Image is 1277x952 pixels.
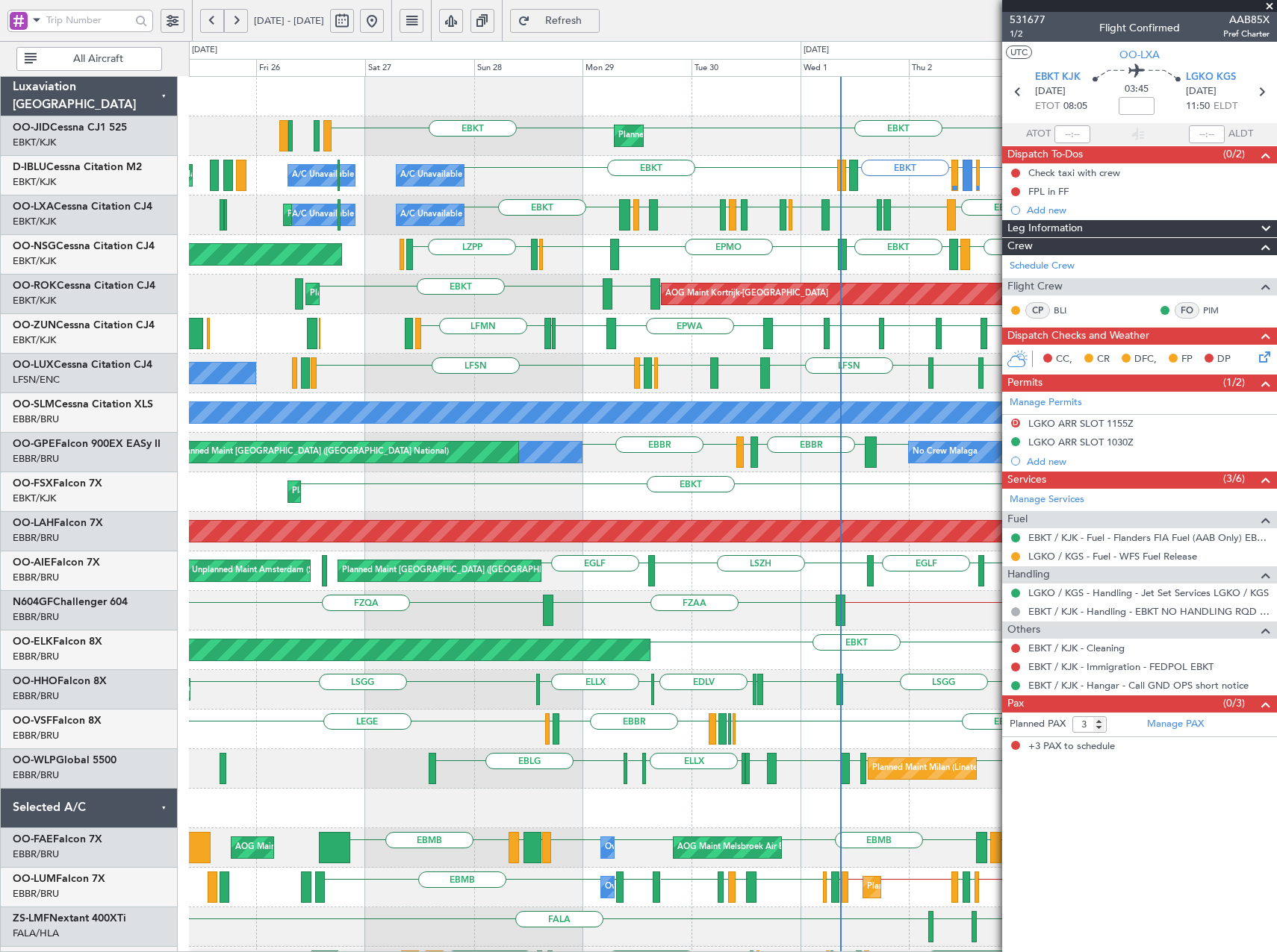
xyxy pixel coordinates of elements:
a: OO-SLMCessna Citation XLS [13,399,153,410]
span: LGKO KGS [1186,70,1236,85]
a: EBKT/KJK [13,136,56,149]
div: Fri 26 [256,59,365,77]
span: Crew [1007,238,1033,255]
div: Planned Maint [GEOGRAPHIC_DATA] ([GEOGRAPHIC_DATA] National) [867,876,1137,898]
span: N604GF [13,597,53,607]
span: [DATE] - [DATE] [254,14,324,28]
span: 03:45 [1125,82,1149,97]
span: OO-FAE [13,834,53,845]
div: A/C Unavailable [400,204,462,226]
a: PIM [1203,304,1237,317]
a: LGKO / KGS - Handling - Jet Set Services LGKO / KGS [1028,586,1269,599]
div: Owner Melsbroek Air Base [605,836,706,859]
a: BLI [1054,304,1087,317]
div: AOG Maint Melsbroek Air Base [677,836,797,859]
div: Planned Maint [GEOGRAPHIC_DATA] ([GEOGRAPHIC_DATA]) [342,560,577,582]
span: Refresh [533,16,594,26]
div: [DATE] [192,44,217,57]
a: OO-AIEFalcon 7X [13,557,100,568]
div: Owner Melsbroek Air Base [605,876,706,898]
a: OO-VSFFalcon 8X [13,715,102,726]
span: Dispatch To-Dos [1007,146,1083,163]
a: EBBR/BRU [13,571,59,584]
input: --:-- [1054,125,1090,143]
span: DFC, [1134,352,1157,367]
input: Trip Number [46,9,131,31]
a: EBBR/BRU [13,413,59,426]
span: OO-NSG [13,241,56,251]
div: Planned Maint [GEOGRAPHIC_DATA] ([GEOGRAPHIC_DATA] National) [178,441,449,463]
div: Thu 25 [148,59,257,77]
span: Pax [1007,695,1024,713]
a: FALA/HLA [13,927,59,940]
div: AOG Maint [US_STATE] ([GEOGRAPHIC_DATA]) [235,836,416,859]
div: FO [1175,302,1199,319]
a: ZS-LMFNextant 400XTi [13,913,126,924]
span: DP [1217,352,1231,367]
div: Planned Maint Kortrijk-[GEOGRAPHIC_DATA] [310,283,484,305]
a: OO-ROKCessna Citation CJ4 [13,281,155,291]
span: Dispatch Checks and Weather [1007,328,1149,345]
a: EBBR/BRU [13,729,59,742]
a: OO-LUXCessna Citation CJ4 [13,360,152,370]
span: OO-LXA [1119,47,1160,63]
a: EBKT / KJK - Fuel - Flanders FIA Fuel (AAB Only) EBKT / KJK [1028,531,1270,544]
span: OO-LUM [13,874,56,884]
span: OO-ELK [13,636,53,647]
div: A/C Unavailable [GEOGRAPHIC_DATA]-[GEOGRAPHIC_DATA] [400,164,638,187]
a: EBKT / KJK - Cleaning [1028,642,1125,654]
span: [DATE] [1035,84,1066,99]
a: OO-JIDCessna CJ1 525 [13,122,127,133]
div: Unplanned Maint Amsterdam (Schiphol) [192,560,343,582]
div: Planned Maint Kortrijk-[GEOGRAPHIC_DATA] [618,125,792,147]
span: Services [1007,472,1046,489]
span: Handling [1007,566,1050,583]
span: OO-VSF [13,715,52,726]
div: Add new [1027,455,1270,468]
span: Pref Charter [1223,28,1270,40]
span: OO-SLM [13,399,55,410]
a: OO-FSXFalcon 7X [13,478,102,489]
a: EBBR/BRU [13,452,59,466]
span: OO-WLP [13,755,56,765]
a: Manage PAX [1147,717,1204,732]
div: No Crew Malaga [913,441,978,463]
a: EBBR/BRU [13,531,59,545]
span: OO-LUX [13,360,54,370]
a: OO-ZUNCessna Citation CJ4 [13,320,155,331]
span: 1/2 [1010,28,1045,40]
div: LGKO ARR SLOT 1030Z [1028,436,1134,448]
span: ATOT [1026,127,1051,142]
a: EBKT/KJK [13,175,56,189]
span: (0/2) [1223,146,1245,162]
span: OO-ZUN [13,320,56,331]
div: Add new [1027,204,1270,216]
span: CC, [1056,352,1072,367]
a: EBBR/BRU [13,650,59,663]
a: D-IBLUCessna Citation M2 [13,162,142,172]
a: EBKT / KJK - Handling - EBKT NO HANDLING RQD FOR CJ [1028,605,1270,618]
a: EBKT/KJK [13,254,56,268]
span: ALDT [1228,127,1253,142]
a: EBBR/BRU [13,887,59,901]
span: CR [1097,352,1110,367]
a: OO-NSGCessna Citation CJ4 [13,241,155,251]
a: EBBR/BRU [13,848,59,861]
div: AOG Maint Kortrijk-[GEOGRAPHIC_DATA] [665,283,828,305]
div: Check taxi with crew [1028,166,1120,179]
button: Refresh [510,9,600,33]
a: OO-WLPGlobal 5500 [13,755,116,765]
a: Manage Permits [1010,395,1082,410]
button: D [1011,419,1020,428]
a: EBKT / KJK - Immigration - FEDPOL EBKT [1028,660,1214,673]
div: Flight Confirmed [1099,20,1180,36]
span: Permits [1007,375,1043,392]
span: OO-FSX [13,478,53,489]
div: A/C Unavailable [GEOGRAPHIC_DATA] ([GEOGRAPHIC_DATA] National) [292,164,570,187]
span: [DATE] [1186,84,1217,99]
span: (1/2) [1223,375,1245,390]
span: FP [1181,352,1193,367]
button: All Aircraft [16,47,162,71]
a: EBBR/BRU [13,689,59,703]
span: OO-LAH [13,518,54,528]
